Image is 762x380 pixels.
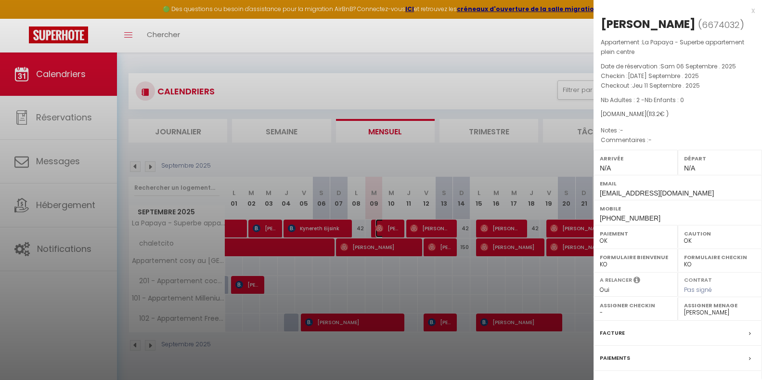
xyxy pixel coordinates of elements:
label: Arrivée [600,154,672,163]
label: Mobile [600,204,756,213]
label: Formulaire Checkin [684,252,756,262]
span: ( ) [698,18,744,31]
p: Checkin : [601,71,755,81]
div: [DOMAIN_NAME] [601,110,755,119]
p: Date de réservation : [601,62,755,71]
label: Assigner Menage [684,301,756,310]
label: Départ [684,154,756,163]
p: Appartement : [601,38,755,57]
span: 6674032 [702,19,740,31]
span: [PHONE_NUMBER] [600,214,660,222]
p: Checkout : [601,81,755,91]
label: Paiements [600,353,630,363]
span: Pas signé [684,286,712,294]
span: [DATE] Septembre . 2025 [628,72,699,80]
p: Commentaires : [601,135,755,145]
span: ( € ) [646,110,669,118]
label: Contrat [684,276,712,282]
i: Sélectionner OUI si vous souhaiter envoyer les séquences de messages post-checkout [633,276,640,287]
span: Jeu 11 Septembre . 2025 [632,81,700,90]
div: [PERSON_NAME] [601,16,696,32]
span: [EMAIL_ADDRESS][DOMAIN_NAME] [600,189,714,197]
span: - [648,136,652,144]
p: Notes : [601,126,755,135]
span: Nb Enfants : 0 [645,96,684,104]
label: Email [600,179,756,188]
span: Nb Adultes : 2 - [601,96,684,104]
label: Caution [684,229,756,238]
span: N/A [600,164,611,172]
div: x [594,5,755,16]
label: Formulaire Bienvenue [600,252,672,262]
span: N/A [684,164,695,172]
label: A relancer [600,276,632,284]
label: Facture [600,328,625,338]
span: La Papaya - Superbe appartement plein centre [601,38,744,56]
span: - [620,126,623,134]
span: 113.2 [649,110,660,118]
label: Assigner Checkin [600,301,672,310]
button: Ouvrir le widget de chat LiveChat [8,4,37,33]
span: Sam 06 Septembre . 2025 [660,62,736,70]
label: Paiement [600,229,672,238]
